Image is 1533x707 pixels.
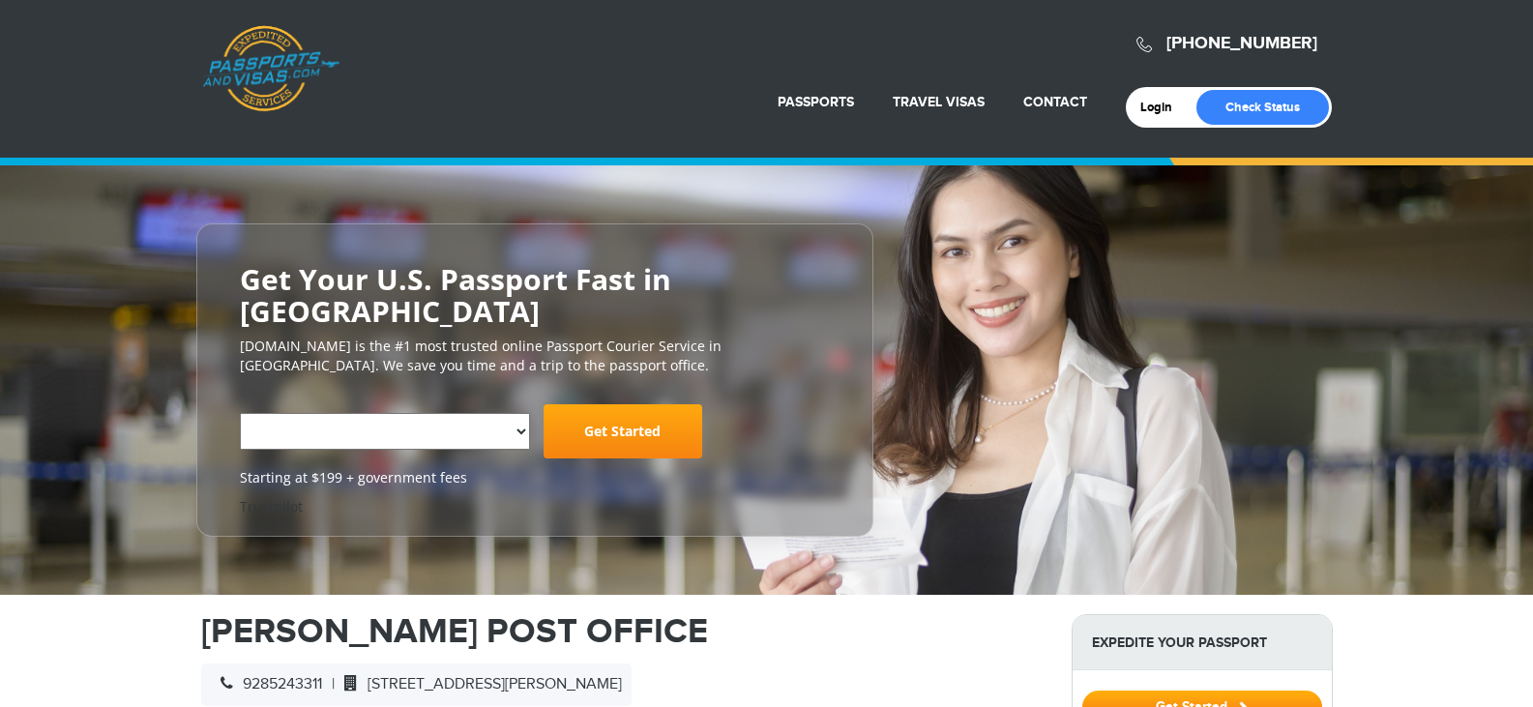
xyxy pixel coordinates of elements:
a: Passports [778,94,854,110]
a: Login [1140,100,1186,115]
a: Passports & [DOMAIN_NAME] [202,25,339,112]
p: [DOMAIN_NAME] is the #1 most trusted online Passport Courier Service in [GEOGRAPHIC_DATA]. We sav... [240,337,830,375]
a: Trustpilot [240,497,303,516]
h2: Get Your U.S. Passport Fast in [GEOGRAPHIC_DATA] [240,263,830,327]
span: [STREET_ADDRESS][PERSON_NAME] [335,675,622,693]
a: Contact [1023,94,1087,110]
a: Check Status [1196,90,1329,125]
a: Travel Visas [893,94,985,110]
a: [PHONE_NUMBER] [1166,33,1317,54]
div: | [201,663,632,706]
strong: Expedite Your Passport [1073,615,1332,670]
span: Starting at $199 + government fees [240,468,830,487]
h1: [PERSON_NAME] POST OFFICE [201,614,1043,649]
span: 9285243311 [211,675,322,693]
a: Get Started [544,404,702,458]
